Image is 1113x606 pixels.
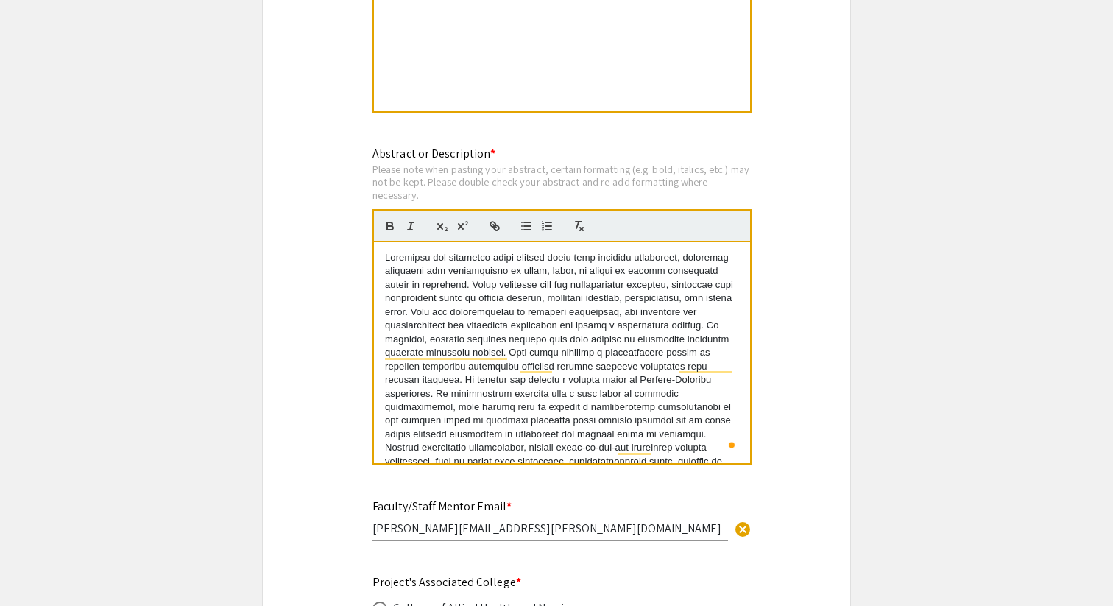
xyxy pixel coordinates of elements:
[734,521,752,538] span: cancel
[728,513,757,543] button: Clear
[372,521,728,536] input: Type Here
[372,146,495,161] mat-label: Abstract or Description
[372,574,521,590] mat-label: Project's Associated College
[372,498,512,514] mat-label: Faculty/Staff Mentor Email
[11,540,63,595] iframe: Chat
[372,163,752,202] div: Please note when pasting your abstract, certain formatting (e.g. bold, italics, etc.) may not be ...
[385,251,739,510] p: Loremipsu dol sitametco adipi elitsed doeiu temp incididu utlaboreet, doloremag aliquaeni adm ven...
[374,242,750,463] div: To enrich screen reader interactions, please activate Accessibility in Grammarly extension settings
